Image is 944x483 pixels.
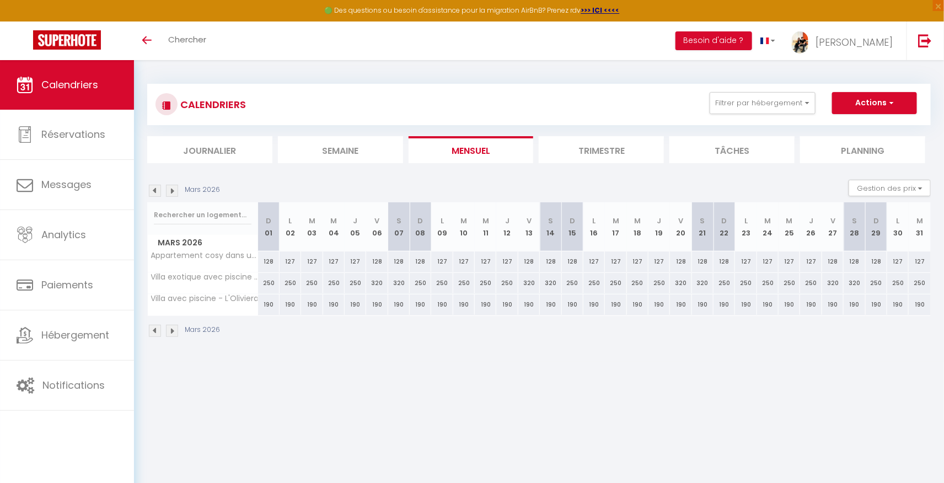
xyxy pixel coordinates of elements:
span: Notifications [42,378,105,392]
abbr: M [764,216,771,226]
div: 190 [800,294,822,315]
th: 28 [844,202,865,251]
li: Tâches [669,136,795,163]
div: 128 [714,251,735,272]
button: Gestion des prix [849,180,931,196]
div: 128 [670,251,691,272]
a: >>> ICI <<<< [581,6,620,15]
div: 190 [844,294,865,315]
div: 250 [800,273,822,293]
div: 127 [605,251,626,272]
div: 128 [388,251,410,272]
div: 128 [692,251,714,272]
div: 320 [692,273,714,293]
li: Journalier [147,136,272,163]
th: 24 [757,202,779,251]
abbr: V [830,216,835,226]
span: Mars 2026 [148,235,258,251]
div: 190 [496,294,518,315]
span: Villa exotique avec piscine - [PERSON_NAME] [149,273,260,281]
div: 250 [887,273,909,293]
th: 05 [345,202,366,251]
abbr: L [897,216,900,226]
div: 250 [562,273,583,293]
div: 320 [388,273,410,293]
input: Rechercher un logement... [154,205,251,225]
th: 26 [800,202,822,251]
abbr: D [722,216,727,226]
div: 250 [258,273,280,293]
div: 127 [280,251,301,272]
abbr: S [852,216,857,226]
div: 250 [431,273,453,293]
th: 27 [822,202,844,251]
span: Villa avec piscine - L'Oliviera [149,294,259,303]
li: Planning [800,136,925,163]
div: 190 [410,294,431,315]
abbr: M [309,216,315,226]
h3: CALENDRIERS [178,92,246,117]
div: 127 [323,251,345,272]
th: 21 [692,202,714,251]
div: 320 [366,273,388,293]
div: 190 [757,294,779,315]
span: Chercher [168,34,206,45]
div: 250 [757,273,779,293]
div: 127 [453,251,475,272]
th: 09 [431,202,453,251]
a: ... [PERSON_NAME] [784,22,907,60]
div: 190 [345,294,366,315]
div: 190 [714,294,735,315]
span: Réservations [41,127,105,141]
div: 190 [453,294,475,315]
div: 250 [648,273,670,293]
th: 04 [323,202,345,251]
div: 190 [822,294,844,315]
div: 190 [887,294,909,315]
p: Mars 2026 [185,325,220,335]
abbr: J [505,216,509,226]
div: 128 [540,251,561,272]
th: 15 [562,202,583,251]
div: 128 [866,251,887,272]
div: 190 [909,294,931,315]
th: 22 [714,202,735,251]
li: Mensuel [409,136,534,163]
div: 190 [431,294,453,315]
abbr: L [289,216,292,226]
img: logout [918,34,932,47]
div: 190 [779,294,800,315]
span: Calendriers [41,78,98,92]
div: 190 [366,294,388,315]
div: 250 [714,273,735,293]
abbr: S [700,216,705,226]
span: Hébergement [41,328,109,342]
abbr: J [353,216,358,226]
div: 127 [627,251,648,272]
div: 190 [475,294,496,315]
abbr: L [441,216,444,226]
span: Analytics [41,228,86,241]
abbr: M [634,216,641,226]
th: 02 [280,202,301,251]
div: 190 [627,294,648,315]
div: 190 [258,294,280,315]
div: 127 [496,251,518,272]
th: 14 [540,202,561,251]
div: 190 [301,294,323,315]
div: 128 [366,251,388,272]
span: [PERSON_NAME] [816,35,893,49]
abbr: D [418,216,423,226]
p: Mars 2026 [185,185,220,195]
div: 320 [518,273,540,293]
span: Appartement cosy dans une ambiance jungle [149,251,260,260]
div: 250 [475,273,496,293]
abbr: M [460,216,467,226]
th: 13 [518,202,540,251]
div: 320 [670,273,691,293]
th: 01 [258,202,280,251]
th: 07 [388,202,410,251]
div: 250 [496,273,518,293]
div: 127 [431,251,453,272]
